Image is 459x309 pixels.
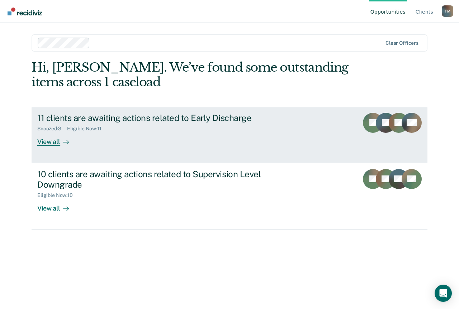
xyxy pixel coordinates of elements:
div: Eligible Now : 10 [37,192,79,198]
button: Profile dropdown button [442,5,453,17]
div: T M [442,5,453,17]
a: 10 clients are awaiting actions related to Supervision Level DowngradeEligible Now:10View all [32,163,427,230]
div: Hi, [PERSON_NAME]. We’ve found some outstanding items across 1 caseload [32,60,348,90]
div: Clear officers [385,40,418,46]
a: 11 clients are awaiting actions related to Early DischargeSnoozed:3Eligible Now:11View all [32,107,427,163]
div: View all [37,132,77,146]
div: Open Intercom Messenger [435,285,452,302]
div: Snoozed : 3 [37,126,67,132]
img: Recidiviz [8,8,42,15]
div: 11 clients are awaiting actions related to Early Discharge [37,113,289,123]
div: View all [37,198,77,212]
div: 10 clients are awaiting actions related to Supervision Level Downgrade [37,169,289,190]
div: Eligible Now : 11 [67,126,107,132]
